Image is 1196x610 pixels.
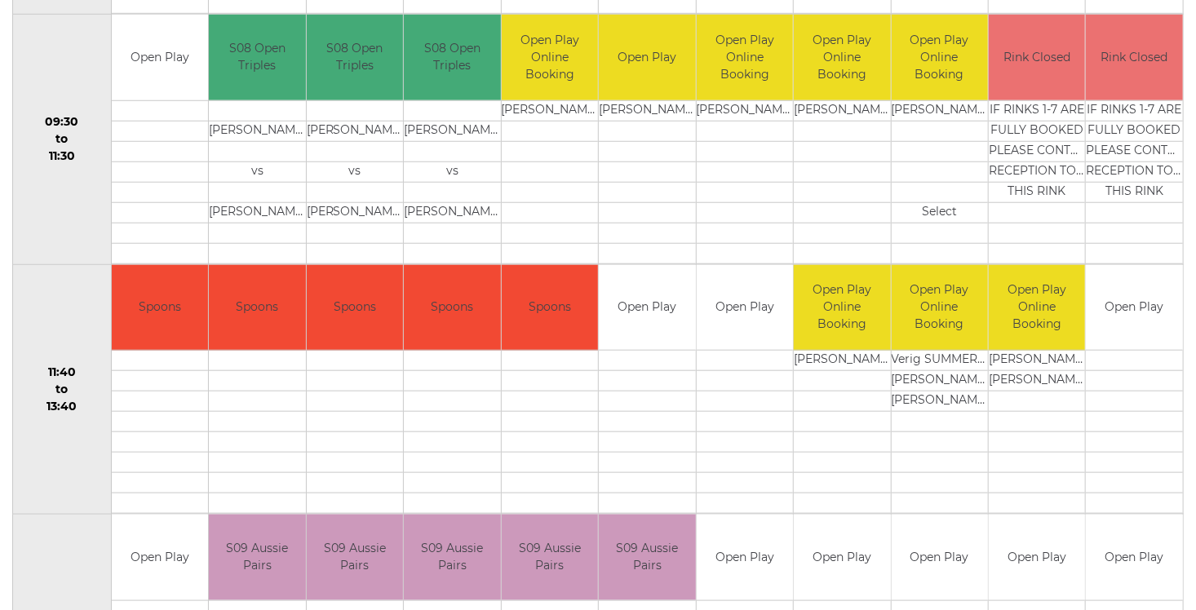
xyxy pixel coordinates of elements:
td: Open Play [1086,515,1183,600]
td: Open Play Online Booking [989,265,1085,351]
td: IF RINKS 1-7 ARE [989,100,1085,121]
td: THIS RINK [989,182,1085,202]
td: S08 Open Triples [307,15,403,100]
td: Spoons [404,265,500,351]
td: vs [404,161,500,182]
td: S09 Aussie Pairs [404,515,500,600]
td: Open Play [599,15,695,100]
td: Spoons [502,265,598,351]
td: [PERSON_NAME] [989,351,1085,371]
td: [PERSON_NAME] [209,121,305,141]
td: Open Play [697,265,793,351]
td: Spoons [209,265,305,351]
td: Select [892,202,988,223]
td: FULLY BOOKED [989,121,1085,141]
td: [PERSON_NAME] [307,121,403,141]
td: Open Play Online Booking [794,265,890,351]
td: RECEPTION TO BOOK [1086,161,1183,182]
td: PLEASE CONTACT [1086,141,1183,161]
td: Open Play [112,515,208,600]
td: vs [307,161,403,182]
td: Rink Closed [989,15,1085,100]
td: [PERSON_NAME] [989,371,1085,391]
td: S08 Open Triples [209,15,305,100]
td: [PERSON_NAME] [892,391,988,412]
td: Open Play Online Booking [794,15,890,100]
td: Open Play [1086,265,1183,351]
td: Rink Closed [1086,15,1183,100]
td: Verig SUMMERFIELD [892,351,988,371]
td: Open Play [599,265,695,351]
td: S09 Aussie Pairs [502,515,598,600]
td: Spoons [307,265,403,351]
td: S09 Aussie Pairs [599,515,695,600]
td: Open Play [989,515,1085,600]
td: Open Play Online Booking [697,15,793,100]
td: Open Play Online Booking [892,15,988,100]
td: [PERSON_NAME] [794,100,890,121]
td: IF RINKS 1-7 ARE [1086,100,1183,121]
td: [PERSON_NAME] [502,100,598,121]
td: [PERSON_NAME] [892,371,988,391]
td: [PERSON_NAME] [404,202,500,223]
td: [PERSON_NAME] [697,100,793,121]
td: [PERSON_NAME] [892,100,988,121]
td: 11:40 to 13:40 [13,264,112,515]
td: 09:30 to 11:30 [13,15,112,265]
td: FULLY BOOKED [1086,121,1183,141]
td: Open Play [112,15,208,100]
td: S08 Open Triples [404,15,500,100]
td: vs [209,161,305,182]
td: PLEASE CONTACT [989,141,1085,161]
td: Open Play [794,515,890,600]
td: THIS RINK [1086,182,1183,202]
td: Spoons [112,265,208,351]
td: [PERSON_NAME] [307,202,403,223]
td: Open Play Online Booking [892,265,988,351]
td: [PERSON_NAME] [794,351,890,371]
td: S09 Aussie Pairs [307,515,403,600]
td: RECEPTION TO BOOK [989,161,1085,182]
td: Open Play [892,515,988,600]
td: Open Play [697,515,793,600]
td: [PERSON_NAME] [599,100,695,121]
td: [PERSON_NAME] [404,121,500,141]
td: S09 Aussie Pairs [209,515,305,600]
td: [PERSON_NAME] [209,202,305,223]
td: Open Play Online Booking [502,15,598,100]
